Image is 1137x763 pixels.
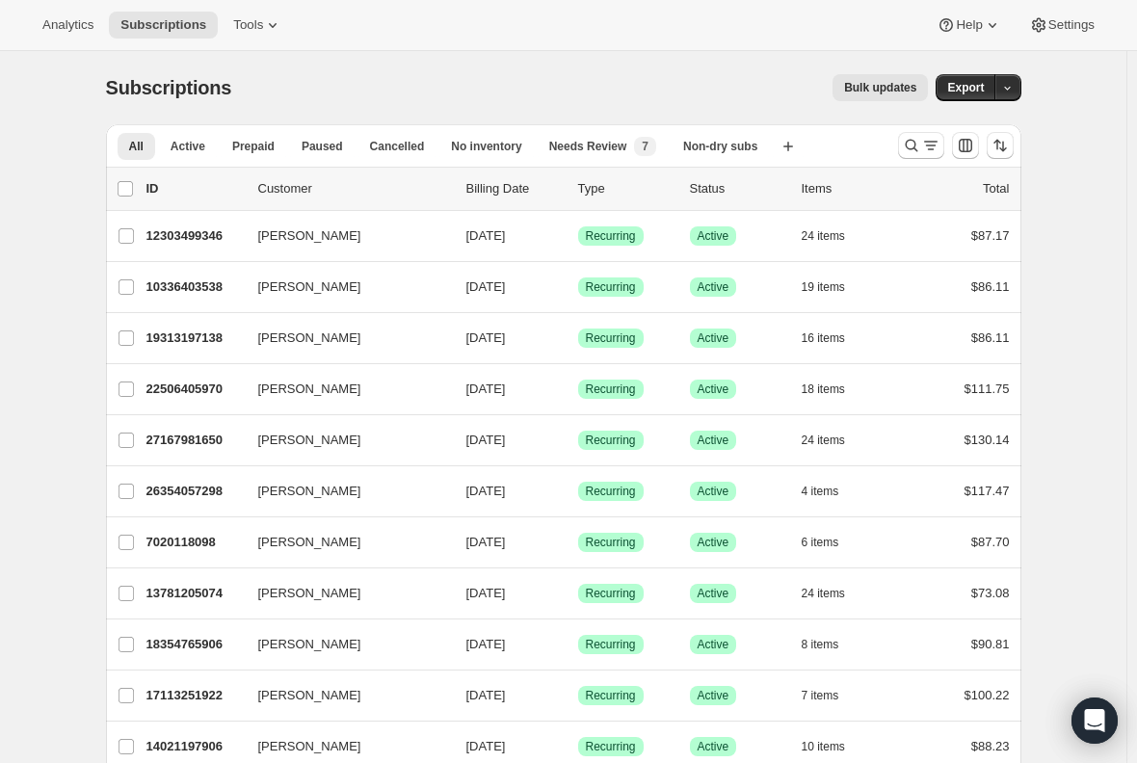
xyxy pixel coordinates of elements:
[698,637,729,652] span: Active
[965,484,1010,498] span: $117.47
[1071,697,1118,744] div: Open Intercom Messenger
[578,179,674,198] div: Type
[971,739,1010,753] span: $88.23
[146,431,243,450] p: 27167981650
[222,12,294,39] button: Tools
[698,484,729,499] span: Active
[802,637,839,652] span: 8 items
[802,223,866,250] button: 24 items
[146,635,243,654] p: 18354765906
[586,637,636,652] span: Recurring
[549,139,627,154] span: Needs Review
[947,80,984,95] span: Export
[802,484,839,499] span: 4 items
[42,17,93,33] span: Analytics
[258,737,361,756] span: [PERSON_NAME]
[247,425,439,456] button: [PERSON_NAME]
[586,688,636,703] span: Recurring
[586,433,636,448] span: Recurring
[247,680,439,711] button: [PERSON_NAME]
[106,77,232,98] span: Subscriptions
[146,682,1010,709] div: 17113251922[PERSON_NAME][DATE]SuccessRecurringSuccessActive7 items$100.22
[247,323,439,354] button: [PERSON_NAME]
[466,433,506,447] span: [DATE]
[586,739,636,754] span: Recurring
[586,279,636,295] span: Recurring
[925,12,1013,39] button: Help
[802,381,845,397] span: 18 items
[586,228,636,244] span: Recurring
[698,535,729,550] span: Active
[370,139,425,154] span: Cancelled
[146,179,1010,198] div: IDCustomerBilling DateTypeStatusItemsTotal
[247,527,439,558] button: [PERSON_NAME]
[171,139,205,154] span: Active
[146,686,243,705] p: 17113251922
[146,179,243,198] p: ID
[146,529,1010,556] div: 7020118098[PERSON_NAME][DATE]SuccessRecurringSuccessActive6 items$87.70
[146,277,243,297] p: 10336403538
[258,179,451,198] p: Customer
[466,535,506,549] span: [DATE]
[586,484,636,499] span: Recurring
[802,433,845,448] span: 24 items
[466,228,506,243] span: [DATE]
[247,731,439,762] button: [PERSON_NAME]
[129,139,144,154] span: All
[971,330,1010,345] span: $86.11
[258,277,361,297] span: [PERSON_NAME]
[247,476,439,507] button: [PERSON_NAME]
[146,325,1010,352] div: 19313197138[PERSON_NAME][DATE]SuccessRecurringSuccessActive16 items$86.11
[466,688,506,702] span: [DATE]
[936,74,995,101] button: Export
[146,223,1010,250] div: 12303499346[PERSON_NAME][DATE]SuccessRecurringSuccessActive24 items$87.17
[698,279,729,295] span: Active
[466,637,506,651] span: [DATE]
[146,584,243,603] p: 13781205074
[109,12,218,39] button: Subscriptions
[258,635,361,654] span: [PERSON_NAME]
[844,80,916,95] span: Bulk updates
[773,133,804,160] button: Create new view
[1018,12,1106,39] button: Settings
[233,17,263,33] span: Tools
[247,272,439,303] button: [PERSON_NAME]
[146,427,1010,454] div: 27167981650[PERSON_NAME][DATE]SuccessRecurringSuccessActive24 items$130.14
[802,376,866,403] button: 18 items
[146,274,1010,301] div: 10336403538[PERSON_NAME][DATE]SuccessRecurringSuccessActive19 items$86.11
[232,139,275,154] span: Prepaid
[698,381,729,397] span: Active
[833,74,928,101] button: Bulk updates
[586,586,636,601] span: Recurring
[802,682,860,709] button: 7 items
[802,733,866,760] button: 10 items
[802,478,860,505] button: 4 items
[802,330,845,346] span: 16 items
[690,179,786,198] p: Status
[802,586,845,601] span: 24 items
[247,578,439,609] button: [PERSON_NAME]
[802,279,845,295] span: 19 items
[146,329,243,348] p: 19313197138
[971,586,1010,600] span: $73.08
[971,228,1010,243] span: $87.17
[146,733,1010,760] div: 14021197906[PERSON_NAME][DATE]SuccessRecurringSuccessActive10 items$88.23
[258,380,361,399] span: [PERSON_NAME]
[965,433,1010,447] span: $130.14
[802,228,845,244] span: 24 items
[258,533,361,552] span: [PERSON_NAME]
[247,629,439,660] button: [PERSON_NAME]
[802,535,839,550] span: 6 items
[586,381,636,397] span: Recurring
[258,482,361,501] span: [PERSON_NAME]
[146,478,1010,505] div: 26354057298[PERSON_NAME][DATE]SuccessRecurringSuccessActive4 items$117.47
[466,586,506,600] span: [DATE]
[698,739,729,754] span: Active
[983,179,1009,198] p: Total
[247,221,439,251] button: [PERSON_NAME]
[146,631,1010,658] div: 18354765906[PERSON_NAME][DATE]SuccessRecurringSuccessActive8 items$90.81
[698,586,729,601] span: Active
[1048,17,1095,33] span: Settings
[466,739,506,753] span: [DATE]
[971,279,1010,294] span: $86.11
